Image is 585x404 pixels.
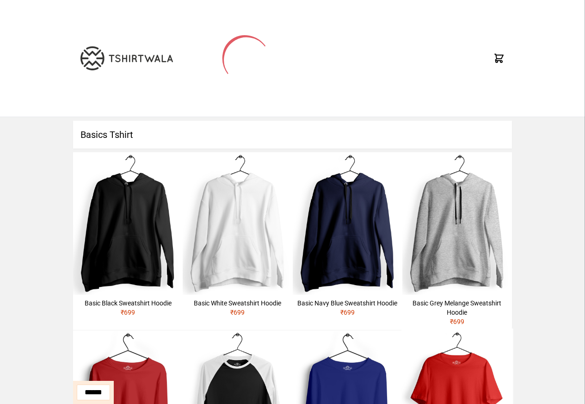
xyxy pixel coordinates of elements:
div: Basic Black Sweatshirt Hoodie [77,298,179,308]
a: Basic White Sweatshirt Hoodie₹699 [183,152,292,321]
span: ₹ 699 [340,309,355,316]
img: hoodie-male-black-1.jpg [73,152,183,295]
img: hoodie-male-grey-melange-1.jpg [402,152,512,295]
a: Basic Navy Blue Sweatshirt Hoodie₹699 [293,152,402,321]
a: Basic Black Sweatshirt Hoodie₹699 [73,152,183,321]
img: hoodie-male-navy-blue-1.jpg [293,152,402,295]
img: TW-LOGO-400-104.png [80,46,173,70]
div: Basic Grey Melange Sweatshirt Hoodie [406,298,508,317]
span: ₹ 699 [450,318,464,325]
div: Basic White Sweatshirt Hoodie [186,298,289,308]
h1: Basics Tshirt [73,121,512,149]
div: Basic Navy Blue Sweatshirt Hoodie [296,298,399,308]
span: ₹ 699 [230,309,245,316]
img: hoodie-male-white-1.jpg [183,152,292,295]
span: ₹ 699 [121,309,135,316]
a: Basic Grey Melange Sweatshirt Hoodie₹699 [402,152,512,330]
